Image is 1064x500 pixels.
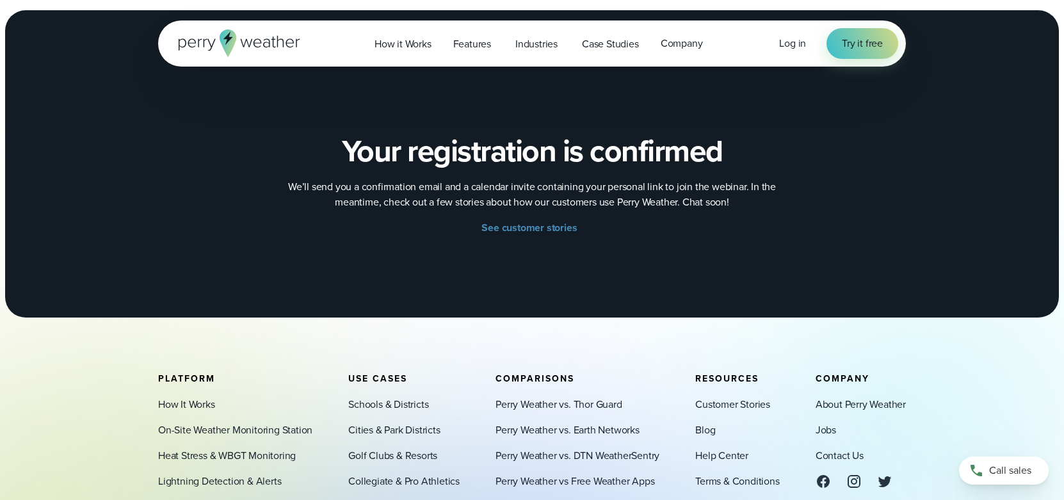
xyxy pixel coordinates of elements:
[959,456,1049,485] a: Call sales
[158,372,215,385] span: Platform
[348,372,407,385] span: Use Cases
[348,474,460,489] a: Collegiate & Pro Athletics
[816,448,864,464] a: Contact Us
[348,448,437,464] a: Golf Clubs & Resorts
[496,423,640,438] a: Perry Weather vs. Earth Networks
[481,220,577,236] span: See customer stories
[695,423,715,438] a: Blog
[515,36,558,52] span: Industries
[158,423,312,438] a: On-Site Weather Monitoring Station
[342,133,723,169] h2: Your registration is confirmed
[496,474,654,489] a: Perry Weather vs Free Weather Apps
[842,36,883,51] span: Try it free
[989,463,1031,478] span: Call sales
[661,36,703,51] span: Company
[571,31,650,57] a: Case Studies
[582,36,639,52] span: Case Studies
[158,448,296,464] a: Heat Stress & WBGT Monitoring
[348,423,440,438] a: Cities & Park Districts
[826,28,898,59] a: Try it free
[695,448,748,464] a: Help Center
[364,31,442,57] a: How it Works
[695,397,770,412] a: Customer Stories
[695,474,779,489] a: Terms & Conditions
[453,36,491,52] span: Features
[779,36,806,51] a: Log in
[276,179,788,210] p: We’ll send you a confirmation email and a calendar invite containing your personal link to join t...
[481,220,582,236] a: See customer stories
[348,397,428,412] a: Schools & Districts
[496,372,574,385] span: Comparisons
[158,397,215,412] a: How It Works
[816,423,836,438] a: Jobs
[158,474,281,489] a: Lightning Detection & Alerts
[816,372,869,385] span: Company
[496,397,622,412] a: Perry Weather vs. Thor Guard
[496,448,659,464] a: Perry Weather vs. DTN WeatherSentry
[816,397,906,412] a: About Perry Weather
[695,372,759,385] span: Resources
[375,36,431,52] span: How it Works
